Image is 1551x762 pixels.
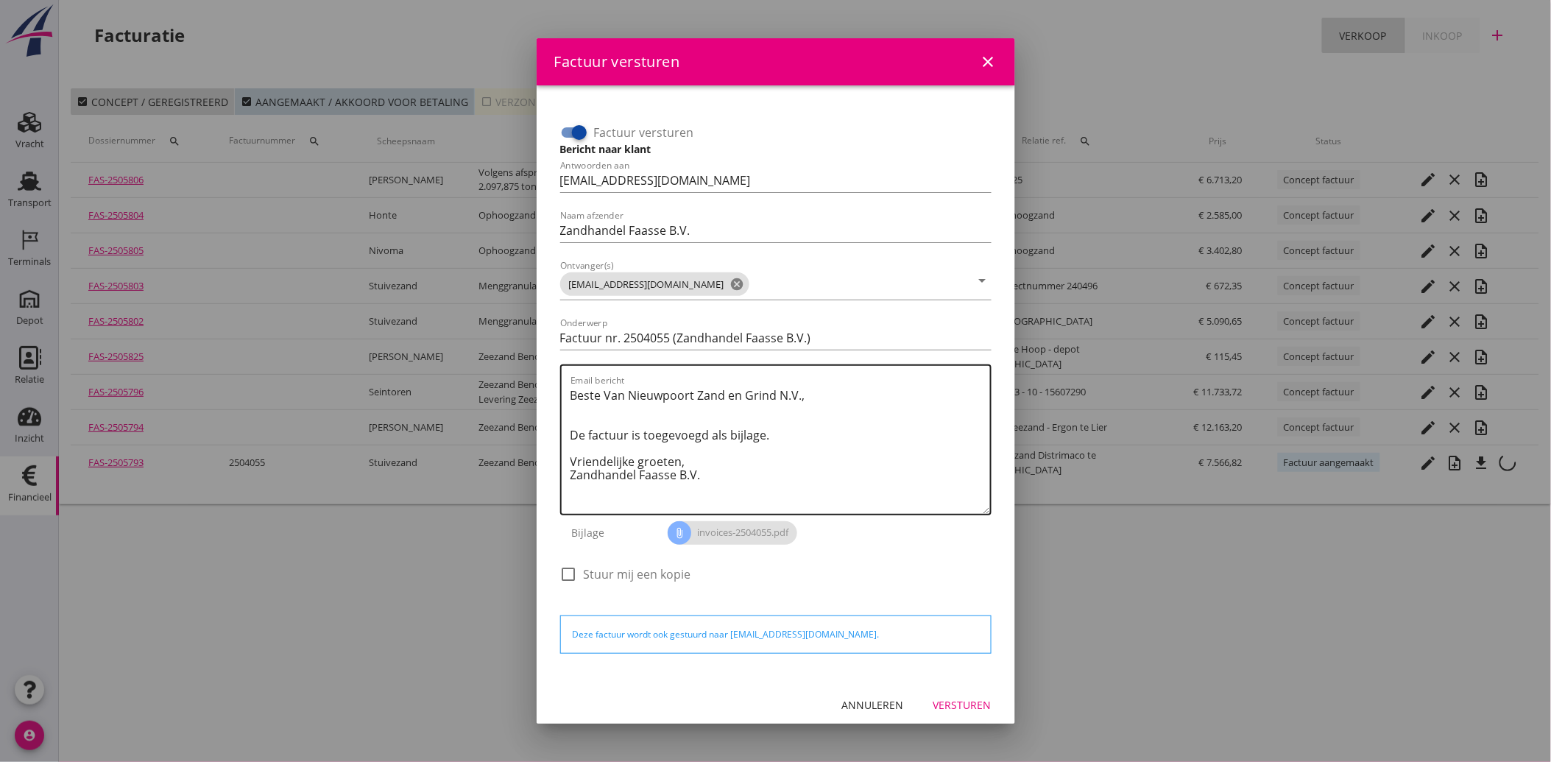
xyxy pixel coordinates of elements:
label: Stuur mij een kopie [584,567,691,582]
label: Factuur versturen [594,125,694,140]
i: cancel [730,277,745,292]
i: attach_file [668,521,691,545]
input: Onderwerp [560,326,992,350]
i: arrow_drop_down [974,272,992,289]
div: Annuleren [842,697,904,713]
h3: Bericht naar klant [560,141,992,157]
input: Naam afzender [560,219,992,242]
button: Versturen [922,692,1003,719]
input: Ontvanger(s) [752,272,971,296]
div: Versturen [933,697,992,713]
div: Bijlage [560,515,668,551]
textarea: Email bericht [570,384,990,514]
button: Annuleren [830,692,916,719]
span: [EMAIL_ADDRESS][DOMAIN_NAME] [560,272,749,296]
div: Factuur versturen [554,51,680,73]
input: Antwoorden aan [560,169,992,192]
div: Deze factuur wordt ook gestuurd naar [EMAIL_ADDRESS][DOMAIN_NAME]. [573,628,979,641]
i: close [980,53,997,71]
span: invoices-2504055.pdf [668,521,797,545]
